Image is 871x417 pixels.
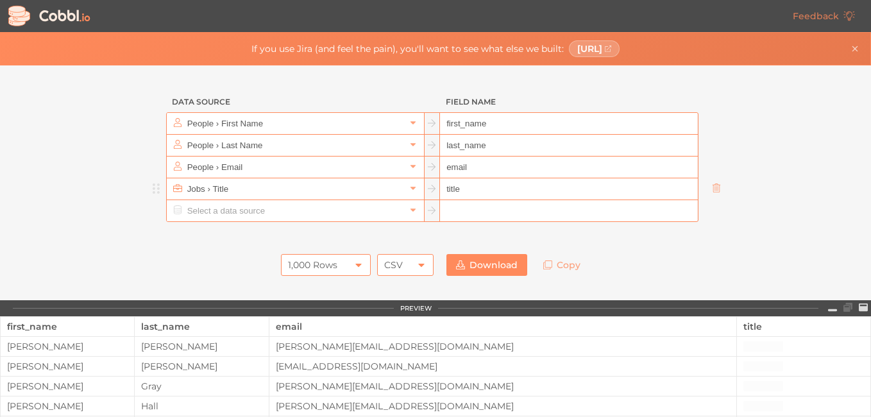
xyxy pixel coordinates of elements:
div: CSV [384,254,403,276]
input: Select a data source [184,135,405,156]
div: [PERSON_NAME] [1,341,134,352]
div: [PERSON_NAME] [1,401,134,411]
a: Download [446,254,527,276]
div: 1,000 Rows [288,254,337,276]
div: [EMAIL_ADDRESS][DOMAIN_NAME] [269,361,736,371]
button: Close banner [847,41,863,56]
span: If you use Jira (and feel the pain), you'll want to see what else we built: [251,44,564,54]
div: loading... [743,341,783,352]
div: [PERSON_NAME][EMAIL_ADDRESS][DOMAIN_NAME] [269,381,736,391]
div: [PERSON_NAME] [1,381,134,391]
div: Gray [135,381,268,391]
div: loading... [743,381,783,391]
a: [URL] [569,40,620,57]
div: title [743,317,864,336]
div: last_name [141,317,262,336]
input: Select a data source [184,113,405,134]
div: [PERSON_NAME] [1,361,134,371]
a: Feedback [783,5,865,27]
div: [PERSON_NAME] [135,341,268,352]
span: [URL] [577,44,602,54]
input: Select a data source [184,200,405,221]
div: first_name [7,317,128,336]
a: Copy [534,254,590,276]
div: [PERSON_NAME] [135,361,268,371]
input: Select a data source [184,157,405,178]
div: PREVIEW [400,305,432,312]
div: [PERSON_NAME][EMAIL_ADDRESS][DOMAIN_NAME] [269,401,736,411]
div: [PERSON_NAME][EMAIL_ADDRESS][DOMAIN_NAME] [269,341,736,352]
div: email [276,317,730,336]
div: loading... [743,361,783,371]
div: loading... [743,401,783,411]
input: Select a data source [184,178,405,200]
div: Hall [135,401,268,411]
h3: Data Source [166,91,425,113]
h3: Field Name [440,91,698,113]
